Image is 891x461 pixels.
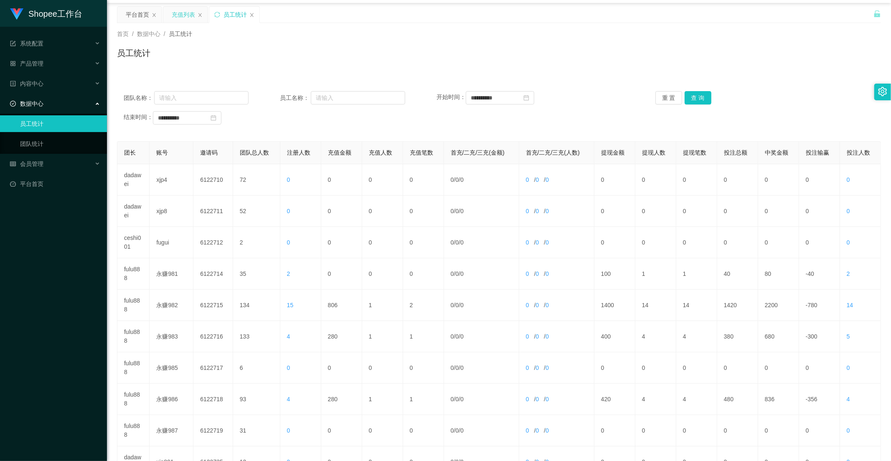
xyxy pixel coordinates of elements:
[444,321,519,352] td: / /
[536,208,539,214] span: 0
[20,115,100,132] a: 员工统计
[193,321,233,352] td: 6122716
[536,396,539,402] span: 0
[460,239,464,246] span: 0
[287,176,290,183] span: 0
[594,352,635,384] td: 0
[536,333,539,340] span: 0
[642,149,665,156] span: 提现人数
[451,396,454,402] span: 0
[10,176,100,192] a: 图标: dashboard平台首页
[10,41,16,46] i: 图标: form
[321,164,362,196] td: 0
[847,270,850,277] span: 2
[193,415,233,446] td: 6122719
[455,302,459,308] span: 0
[321,321,362,352] td: 280
[847,364,850,371] span: 0
[526,239,529,246] span: 0
[806,149,829,156] span: 投注输赢
[287,208,290,214] span: 0
[724,149,747,156] span: 投注总额
[10,161,16,167] i: 图标: table
[878,87,887,96] i: 图标: setting
[193,258,233,290] td: 6122714
[124,149,136,156] span: 团长
[10,81,16,87] i: 图标: profile
[847,333,850,340] span: 5
[655,91,682,104] button: 重 置
[150,321,193,352] td: 永赚983
[758,227,799,258] td: 0
[546,176,549,183] span: 0
[280,94,310,102] span: 员工名称：
[536,270,539,277] span: 0
[117,196,150,227] td: dadawei
[437,94,466,101] span: 开始时间：
[233,321,280,352] td: 133
[172,7,195,23] div: 充值列表
[233,384,280,415] td: 93
[676,290,717,321] td: 14
[799,384,840,415] td: -356
[635,321,676,352] td: 4
[287,302,294,308] span: 15
[758,258,799,290] td: 80
[594,321,635,352] td: 400
[460,427,464,434] span: 0
[635,258,676,290] td: 1
[717,258,758,290] td: 40
[124,94,154,102] span: 团队名称：
[444,227,519,258] td: / /
[519,352,594,384] td: / /
[117,321,150,352] td: fulu888
[519,258,594,290] td: / /
[321,290,362,321] td: 806
[117,164,150,196] td: dadawei
[758,352,799,384] td: 0
[28,0,82,27] h1: Shopee工作台
[717,164,758,196] td: 0
[451,176,454,183] span: 0
[526,427,529,434] span: 0
[20,135,100,152] a: 团队统计
[10,160,43,167] span: 会员管理
[519,384,594,415] td: / /
[451,270,454,277] span: 0
[460,270,464,277] span: 0
[214,12,220,18] i: 图标: sync
[873,10,881,18] i: 图标: unlock
[451,333,454,340] span: 0
[10,101,16,107] i: 图标: check-circle-o
[601,149,624,156] span: 提现金额
[193,290,233,321] td: 6122715
[193,196,233,227] td: 6122711
[676,321,717,352] td: 4
[635,290,676,321] td: 14
[455,396,459,402] span: 0
[717,290,758,321] td: 1420
[150,258,193,290] td: 永赚981
[847,239,850,246] span: 0
[150,290,193,321] td: 永赚982
[287,239,290,246] span: 0
[455,364,459,371] span: 0
[321,415,362,446] td: 0
[287,270,290,277] span: 2
[519,290,594,321] td: / /
[287,364,290,371] span: 0
[799,321,840,352] td: -300
[152,13,157,18] i: 图标: close
[193,164,233,196] td: 6122710
[154,91,249,104] input: 请输入
[536,302,539,308] span: 0
[403,258,444,290] td: 0
[526,208,529,214] span: 0
[233,290,280,321] td: 134
[403,415,444,446] td: 0
[594,196,635,227] td: 0
[526,302,529,308] span: 0
[287,427,290,434] span: 0
[676,415,717,446] td: 0
[847,396,850,402] span: 4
